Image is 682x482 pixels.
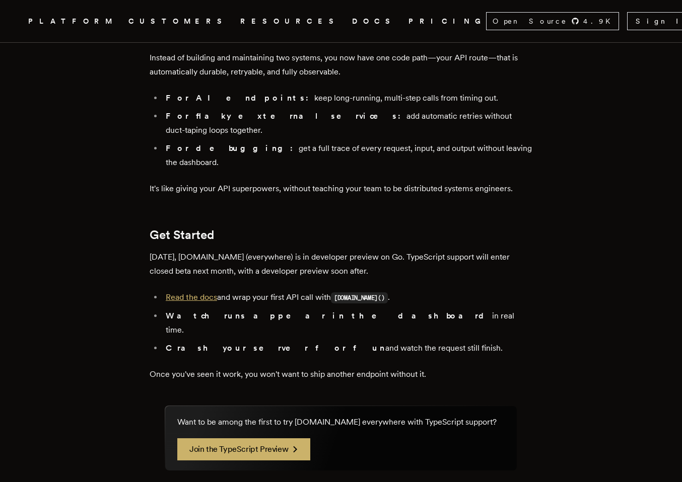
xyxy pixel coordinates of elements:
li: in real time. [163,309,532,337]
span: Open Source [493,16,567,26]
button: RESOURCES [240,15,340,28]
strong: Crash your server for fun [166,343,385,353]
li: keep long-running, multi-step calls from timing out. [163,91,532,105]
a: PRICING [408,15,486,28]
p: Want to be among the first to try [DOMAIN_NAME] everywhere with TypeScript support? [177,416,497,428]
strong: For debugging: [166,143,299,153]
strong: For flaky external services: [166,111,406,121]
button: PLATFORM [28,15,116,28]
li: add automatic retries without duct-taping loops together. [163,109,532,137]
a: Read the docs [166,292,217,302]
h2: Get Started [150,228,532,242]
p: [DATE], [DOMAIN_NAME] (everywhere) is in developer preview on Go. TypeScript support will enter c... [150,250,532,278]
li: and wrap your first API call with . [163,290,532,305]
code: [DOMAIN_NAME]() [331,292,388,303]
a: DOCS [352,15,396,28]
li: get a full trace of every request, input, and output without leaving the dashboard. [163,141,532,170]
li: and watch the request still finish. [163,341,532,355]
p: Once you've seen it work, you won't want to ship another endpoint without it. [150,367,532,381]
p: It's like giving your API superpowers, without teaching your team to be distributed systems engin... [150,182,532,196]
p: Instead of building and maintaining two systems, you now have one code path—your API route—that i... [150,51,532,79]
a: Join the TypeScript Preview [177,438,310,460]
strong: For AI endpoints: [166,93,314,103]
a: CUSTOMERS [128,15,228,28]
span: 4.9 K [583,16,617,26]
strong: Watch runs appear in the dashboard [166,311,492,320]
